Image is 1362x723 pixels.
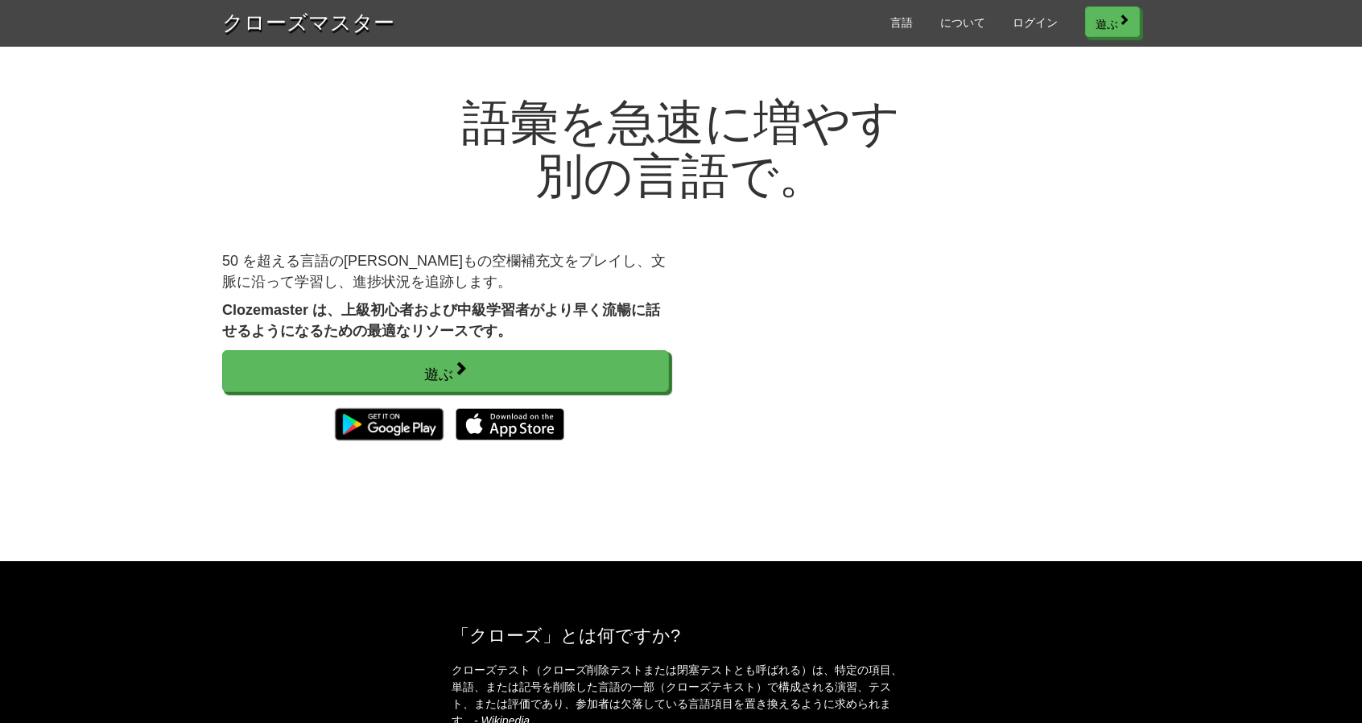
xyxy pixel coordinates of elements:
font: 遊ぶ [424,365,453,382]
font: について [940,16,985,29]
img: Google Playで入手 [327,400,452,448]
font: 遊ぶ [1096,16,1118,30]
font: Clozemaster は、上級初心者および中級学習者がより早く流暢に話せるようになるための最適なリソースです。 [222,302,660,339]
a: 言語 [890,14,913,31]
font: ログイン [1013,16,1058,29]
font: 言語 [890,16,913,29]
font: クローズマスター [222,9,394,34]
a: クローズマスター [222,6,394,36]
font: 「クローズ」とは何ですか? [452,626,680,646]
a: 遊ぶ [222,350,669,392]
img: Download_on_the_App_Store_Badge_US-UK_135x40-25178aeef6eb6b83b96f5f2d004eda3bffbb37122de64afbaef7... [456,408,564,440]
a: 遊ぶ [1085,6,1140,37]
font: 50 を超える言語の[PERSON_NAME]もの空欄補充文をプレイし、文脈に沿って学習し、進捗状況を追跡します。 [222,253,666,290]
a: について [940,14,985,31]
font: 語彙を急速に増やす [462,96,900,150]
a: ログイン [1013,14,1058,31]
font: 別の言語で。 [535,149,827,203]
